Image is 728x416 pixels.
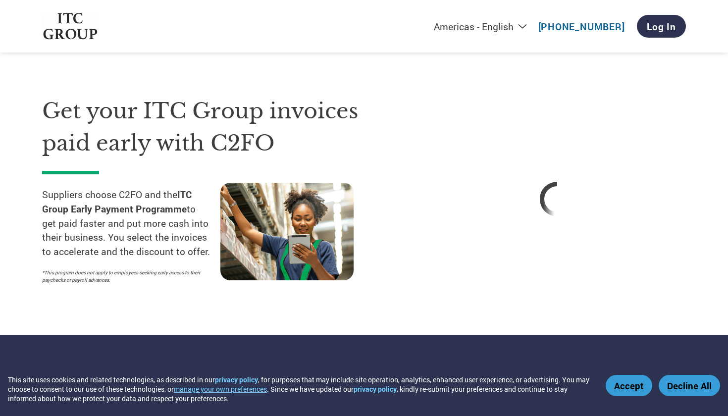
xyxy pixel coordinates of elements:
button: Decline All [659,375,720,396]
img: supply chain worker [220,183,354,280]
p: Suppliers choose C2FO and the to get paid faster and put more cash into their business. You selec... [42,188,220,259]
button: manage your own preferences [174,384,267,394]
a: privacy policy [215,375,258,384]
button: Accept [606,375,652,396]
strong: ITC Group Early Payment Programme [42,188,192,215]
a: [PHONE_NUMBER] [538,20,625,33]
div: This site uses cookies and related technologies, as described in our , for purposes that may incl... [8,375,591,403]
a: privacy policy [354,384,397,394]
a: Log In [637,15,686,38]
p: *This program does not apply to employees seeking early access to their paychecks or payroll adva... [42,269,210,284]
h1: Get your ITC Group invoices paid early with C2FO [42,95,399,159]
img: ITC Group [42,13,99,40]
